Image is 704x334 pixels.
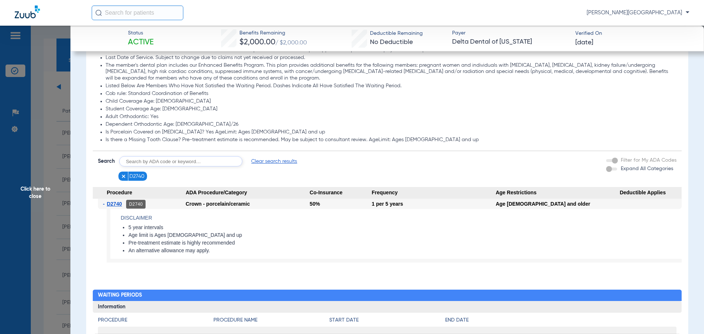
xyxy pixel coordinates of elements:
li: Last Date of Service. Subject to change due to claims not yet received or processed. [106,55,677,61]
h3: Information [93,301,682,313]
div: 50% [310,199,372,209]
li: Is Porcelain Covered on [MEDICAL_DATA]? Yes AgeLimit: Ages [DEMOGRAPHIC_DATA] and up [106,129,677,136]
span: ADA Procedure/Category [186,187,309,199]
div: D2740 [126,200,146,209]
app-breakdown-title: Procedure Name [213,316,329,327]
span: Active [128,37,154,48]
li: Student Coverage Age: [DEMOGRAPHIC_DATA] [106,106,677,113]
span: D2740 [129,173,144,180]
li: Age limit is Ages [DEMOGRAPHIC_DATA] and up [128,232,682,239]
h4: Disclaimer [121,214,682,222]
label: Filter for My ADA Codes [619,157,676,164]
input: Search by ADA code or keyword… [119,156,242,166]
li: Adult Orthodontic: Yes [106,114,677,120]
span: / $2,000.00 [275,40,307,46]
span: Co-Insurance [310,187,372,199]
li: Child Coverage Age: [DEMOGRAPHIC_DATA] [106,98,677,105]
app-breakdown-title: End Date [445,316,676,327]
h4: Start Date [329,316,445,324]
span: Search [98,158,115,165]
span: - [103,199,107,209]
span: Frequency [372,187,496,199]
li: Pre-treatment estimate is highly recommended [128,240,682,246]
img: Search Icon [95,10,102,16]
span: $2,000.00 [239,38,275,46]
span: Expand All Categories [621,166,673,171]
span: Delta Dental of [US_STATE] [452,37,569,47]
app-breakdown-title: Start Date [329,316,445,327]
span: Deductible Remaining [370,30,423,37]
span: Clear search results [251,158,297,165]
span: [PERSON_NAME][GEOGRAPHIC_DATA] [587,9,689,16]
span: No Deductible [370,39,413,45]
h4: Procedure [98,316,214,324]
li: Cob rule: Standard Coordination of Benefits [106,91,677,97]
span: Deductible Applies [620,187,682,199]
img: Zuub Logo [15,5,40,18]
div: Crown - porcelain/ceramic [186,199,309,209]
li: Dependent Orthodontic Age: [DEMOGRAPHIC_DATA]/26 [106,121,677,128]
li: Is there a Missing Tooth Clause? Pre-treatment estimate is recommended. May be subject to consult... [106,137,677,143]
img: x.svg [121,174,126,179]
span: Age Restrictions [496,187,620,199]
input: Search for patients [92,5,183,20]
span: Status [128,29,154,37]
span: Payer [452,29,569,37]
span: D2740 [107,201,122,207]
span: Verified On [575,30,692,37]
span: [DATE] [575,38,593,47]
div: 1 per 5 years [372,199,496,209]
span: Benefits Remaining [239,29,307,37]
div: Age [DEMOGRAPHIC_DATA] and older [496,199,620,209]
app-breakdown-title: Procedure [98,316,214,327]
h4: End Date [445,316,676,324]
li: An alternative allowance may apply. [128,247,682,254]
span: Procedure [93,187,186,199]
h2: Waiting Periods [93,290,682,301]
h4: Procedure Name [213,316,329,324]
li: 5 year intervals [128,224,682,231]
li: The member's dental plan includes our Enhanced Benefits Program. This plan provides additional be... [106,62,677,82]
li: Listed Below Are Members Who Have Not Satisfied the Waiting Period. Dashes Indicate All Have Sati... [106,83,677,89]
